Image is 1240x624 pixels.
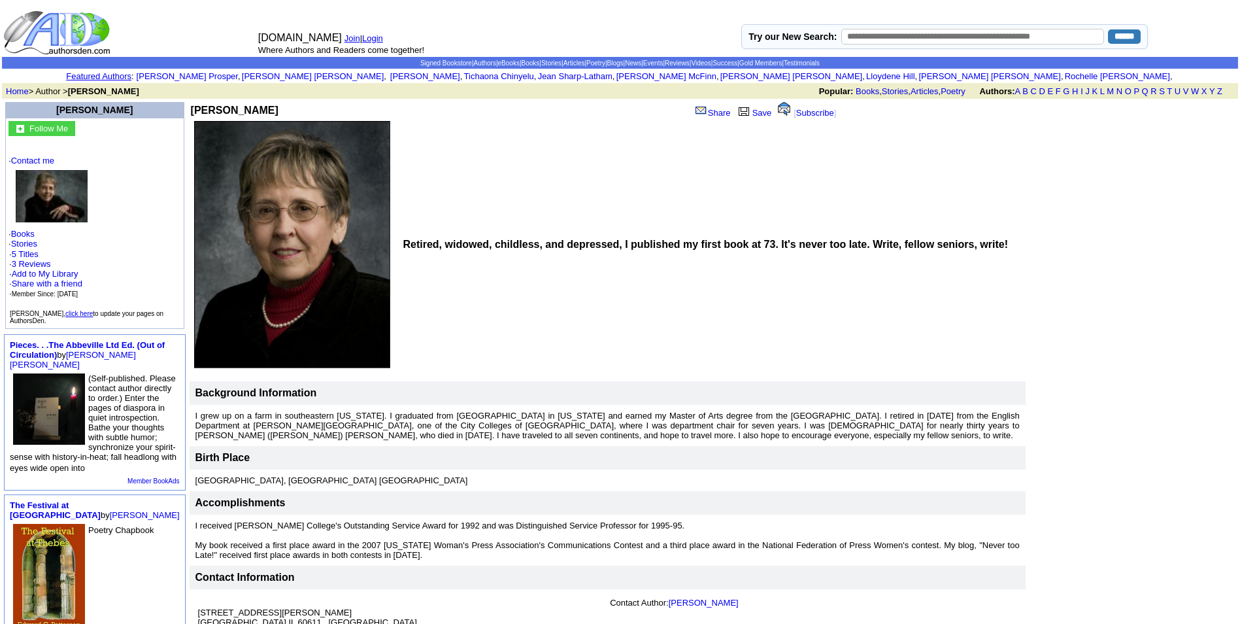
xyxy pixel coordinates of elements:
[13,373,85,445] img: 12854.jpg
[66,71,133,81] font: :
[1092,86,1098,96] a: K
[669,598,739,608] a: [PERSON_NAME]
[11,229,35,239] a: Books
[941,86,965,96] a: Poetry
[1173,73,1174,80] font: i
[388,71,460,81] a: [PERSON_NAME]
[12,259,51,269] a: 3 Reviews
[110,510,180,520] a: [PERSON_NAME]
[1183,86,1189,96] a: V
[1015,86,1020,96] a: A
[739,60,782,67] a: Gold Members
[691,60,711,67] a: Videos
[8,156,181,299] font: · · ·
[420,60,820,67] span: | | | | | | | | | | | | | |
[625,60,641,67] a: News
[1030,86,1036,96] a: C
[778,102,790,116] img: alert.gif
[720,71,862,81] a: [PERSON_NAME] [PERSON_NAME]
[737,105,751,116] img: library.gif
[1201,86,1207,96] a: X
[420,60,472,67] a: Signed Bookstore
[11,156,54,165] a: Contact me
[88,525,154,535] font: Poetry Chapbook
[665,60,690,67] a: Reviews
[68,86,139,96] b: [PERSON_NAME]
[6,86,29,96] a: Home
[386,73,388,80] font: i
[362,33,383,43] a: Login
[195,452,250,463] font: Birth Place
[563,60,585,67] a: Articles
[1133,86,1139,96] a: P
[1107,86,1114,96] a: M
[695,105,707,116] img: share_page.gif
[258,45,424,55] font: Where Authors and Readers come together!
[882,86,908,96] a: Stories
[242,71,384,81] a: [PERSON_NAME] [PERSON_NAME]
[29,124,68,133] font: Follow Me
[586,60,605,67] a: Poetry
[1065,71,1170,81] a: Rochelle [PERSON_NAME]
[195,497,286,508] font: Accomplishments
[16,170,88,222] img: 43716.jpg
[614,73,616,80] font: i
[522,60,540,67] a: Books
[712,60,737,67] a: Success
[1072,86,1078,96] a: H
[12,269,78,279] a: Add to My Library
[195,387,317,398] b: Background Information
[194,121,390,368] img: See larger image
[610,598,739,608] font: Contact Author:
[403,239,1008,250] b: Retired, widowed, childless, and depressed, I published my first book at 73. It's never too late....
[643,60,663,67] a: Events
[258,32,342,43] font: [DOMAIN_NAME]
[56,105,133,115] a: [PERSON_NAME]
[66,71,131,81] a: Featured Authors
[16,125,24,133] img: gc.jpg
[541,60,561,67] a: Stories
[796,108,834,118] a: Subscribe
[6,86,139,96] font: > Author >
[1039,86,1045,96] a: D
[191,105,278,116] b: [PERSON_NAME]
[10,310,163,324] font: [PERSON_NAME], to update your pages on AuthorsDen.
[1047,86,1053,96] a: E
[1167,86,1172,96] a: T
[748,31,837,42] label: Try our New Search:
[1081,86,1083,96] a: I
[195,411,1020,440] font: I grew up on a farm in southeastern [US_STATE]. I graduated from [GEOGRAPHIC_DATA] in [US_STATE] ...
[538,71,612,81] a: Jean Sharp-Latham
[1217,86,1222,96] a: Z
[1100,86,1105,96] a: L
[911,86,939,96] a: Articles
[794,108,796,118] font: [
[241,73,242,80] font: i
[12,290,78,298] font: Member Since: [DATE]
[65,310,93,317] a: click here
[498,60,520,67] a: eBooks
[719,73,720,80] font: i
[1085,86,1090,96] a: J
[195,521,1020,560] font: I received [PERSON_NAME] College's Outstanding Service Award for 1992 and was Distinguished Servi...
[9,269,82,298] font: · · ·
[834,108,837,118] font: ]
[10,340,165,360] a: Pieces. . .The Abbeville Ltd Ed. (Out of Circulation)
[137,71,238,81] a: [PERSON_NAME] Prosper
[137,71,1174,81] font: , , , , , , , , , ,
[784,60,820,67] a: Testimonials
[473,60,495,67] a: Authors
[10,500,180,520] font: by
[195,476,468,485] font: [GEOGRAPHIC_DATA], [GEOGRAPHIC_DATA] [GEOGRAPHIC_DATA]
[12,249,39,259] a: 5 Titles
[1063,86,1069,96] a: G
[856,86,879,96] a: Books
[9,249,82,298] font: · ·
[694,108,731,118] a: Share
[866,71,914,81] a: Lloydene Hill
[819,86,854,96] b: Popular:
[607,60,624,67] a: Blogs
[1191,86,1199,96] a: W
[1159,86,1165,96] a: S
[10,500,101,520] a: The Festival at [GEOGRAPHIC_DATA]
